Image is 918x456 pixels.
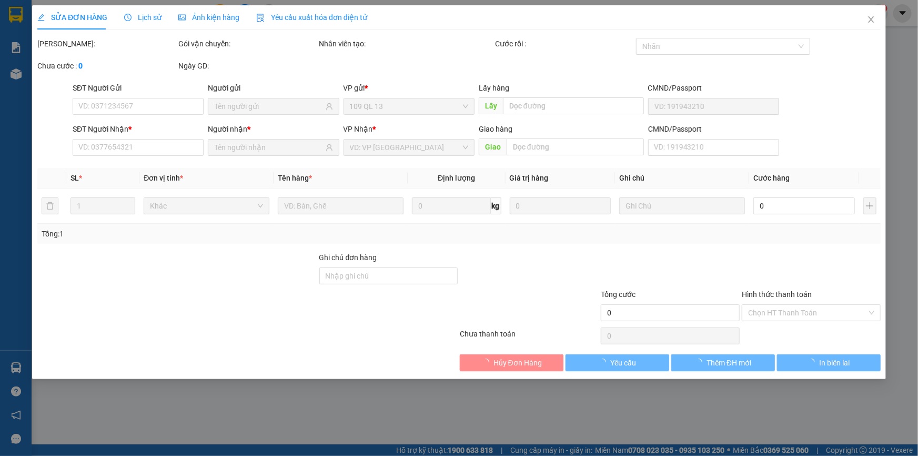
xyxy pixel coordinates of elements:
span: Giao hàng [479,125,512,133]
div: Tổng: 1 [42,228,355,240]
span: Lịch sử [124,13,162,22]
input: 0 [510,197,611,214]
button: Close [856,5,886,35]
button: delete [42,197,58,214]
span: Yêu cầu xuất hóa đơn điện tử [256,13,367,22]
div: Người nhận [208,123,339,135]
div: [PERSON_NAME]: [37,38,176,49]
b: 0 [78,62,83,70]
div: Chưa cước : [37,60,176,72]
input: Tên người nhận [214,142,323,153]
label: Hình thức thanh toán [742,290,812,299]
span: loading [695,359,707,366]
div: CMND/Passport [648,123,779,135]
div: Nhân viên tạo: [319,38,493,49]
div: Ngày GD: [178,60,317,72]
span: kg [491,197,501,214]
div: Gói vận chuyển: [178,38,317,49]
div: CMND/Passport [648,82,779,94]
span: 109 QL 13 [350,98,468,114]
span: SỬA ĐƠN HÀNG [37,13,107,22]
span: Lấy [479,97,503,114]
input: VD: Bàn, Ghế [278,197,403,214]
span: edit [37,14,45,21]
span: Tổng cước [601,290,635,299]
span: loading [599,359,610,366]
div: SĐT Người Nhận [73,123,204,135]
span: Giá trị hàng [510,174,549,182]
span: Tên hàng [278,174,312,182]
span: Ảnh kiện hàng [178,13,239,22]
span: Thêm ĐH mới [707,357,751,369]
span: Định lượng [438,174,475,182]
span: Hủy Đơn Hàng [493,357,542,369]
button: In biên lai [777,354,881,371]
button: Hủy Đơn Hàng [460,354,564,371]
label: Ghi chú đơn hàng [319,253,377,262]
span: Đơn vị tính [144,174,183,182]
span: loading [482,359,493,366]
button: Yêu cầu [566,354,669,371]
div: VP gửi [344,82,475,94]
span: loading [808,359,820,366]
span: Lấy hàng [479,84,509,92]
span: Yêu cầu [610,357,636,369]
span: VP Nhận [344,125,373,133]
span: clock-circle [124,14,132,21]
input: VD: 191943210 [648,98,779,115]
span: SL [70,174,79,182]
img: icon [256,14,265,22]
span: user [326,103,333,110]
input: Ghi Chú [619,197,745,214]
span: user [326,144,333,151]
div: Người gửi [208,82,339,94]
input: Ghi chú đơn hàng [319,267,458,284]
button: Thêm ĐH mới [671,354,775,371]
button: plus [863,197,876,214]
span: close [867,15,875,24]
input: Tên người gửi [214,101,323,112]
div: SĐT Người Gửi [73,82,204,94]
div: Cước rồi : [495,38,634,49]
input: Dọc đường [503,97,644,114]
th: Ghi chú [615,168,749,189]
span: Giao [479,138,507,155]
div: Chưa thanh toán [459,328,600,346]
span: Cước hàng [753,174,790,182]
span: Khác [150,198,263,214]
span: In biên lai [820,357,850,369]
span: picture [178,14,186,21]
input: Dọc đường [507,138,644,155]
